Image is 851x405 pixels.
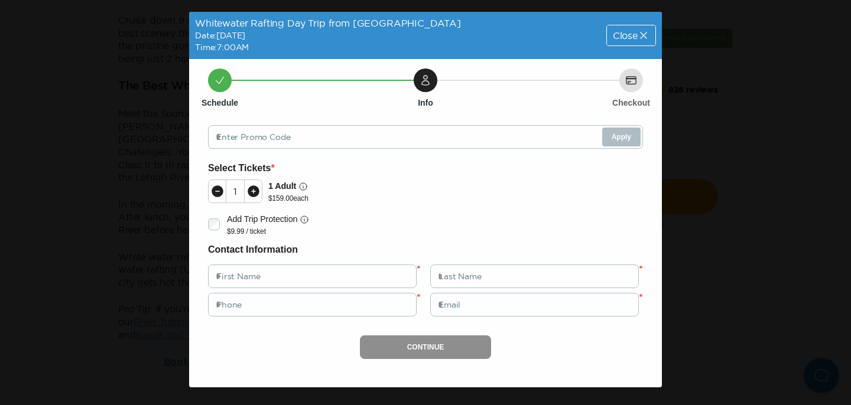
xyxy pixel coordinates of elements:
[612,97,650,109] h6: Checkout
[195,31,245,40] span: Date: [DATE]
[227,213,297,226] p: Add Trip Protection
[208,242,643,257] h6: Contact Information
[268,179,296,193] p: 1 Adult
[418,97,433,109] h6: Info
[208,161,643,176] h6: Select Tickets
[195,43,249,52] span: Time: 7:00AM
[226,187,244,196] div: 1
[195,18,461,28] span: Whitewater Rafting Day Trip from [GEOGRAPHIC_DATA]
[613,31,638,40] span: Close
[227,227,309,236] p: $9.99 / ticket
[202,97,238,109] h6: Schedule
[268,194,308,203] p: $ 159.00 each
